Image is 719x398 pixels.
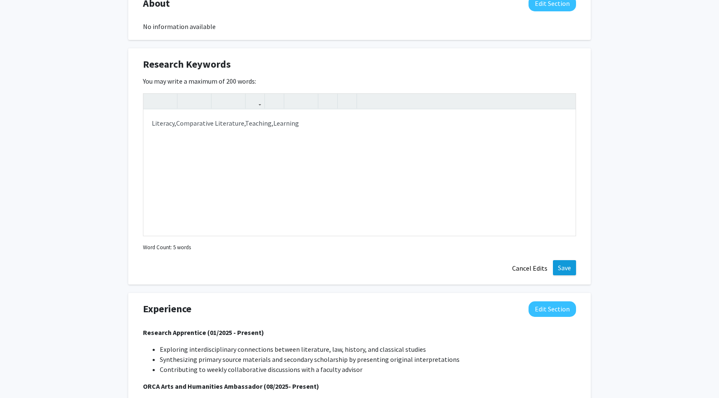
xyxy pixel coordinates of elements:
[160,94,175,108] button: Redo (Ctrl + Y)
[273,119,299,127] span: Learning
[245,119,273,127] span: Teaching,
[340,94,354,108] button: Insert horizontal rule
[507,260,553,276] button: Cancel Edits
[6,360,36,392] iframe: Chat
[559,94,574,108] button: Fullscreen
[143,21,576,32] div: No information available
[143,382,319,390] strong: ORCA Arts and Humanities Ambassador (08/2025- Present)
[143,76,256,86] label: You may write a maximum of 200 words:
[228,94,243,108] button: Subscript
[286,94,301,108] button: Unordered list
[553,260,576,275] button: Save
[301,94,316,108] button: Ordered list
[194,94,209,108] button: Emphasis (Ctrl + I)
[145,94,160,108] button: Undo (Ctrl + Z)
[152,119,176,127] span: Literacy,
[180,94,194,108] button: Strong (Ctrl + B)
[529,301,576,317] button: Edit Experience
[143,301,191,316] span: Experience
[143,110,576,236] div: Note to users with screen readers: Please deactivate our accessibility plugin for this page as it...
[160,354,576,364] li: Synthesizing primary source materials and secondary scholarship by presenting original interpreta...
[176,119,245,127] span: Comparative Literature,
[143,57,231,72] span: Research Keywords
[160,364,576,374] li: Contributing to weekly collaborative discussions with a faculty advisor
[320,94,335,108] button: Remove format
[160,344,576,354] li: Exploring interdisciplinary connections between literature, law, history, and classical studies
[143,328,264,337] strong: Research Apprentice (01/2025 - Present)
[143,243,191,251] small: Word Count: 5 words
[267,94,282,108] button: Insert Image
[248,94,262,108] button: Link
[214,94,228,108] button: Superscript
